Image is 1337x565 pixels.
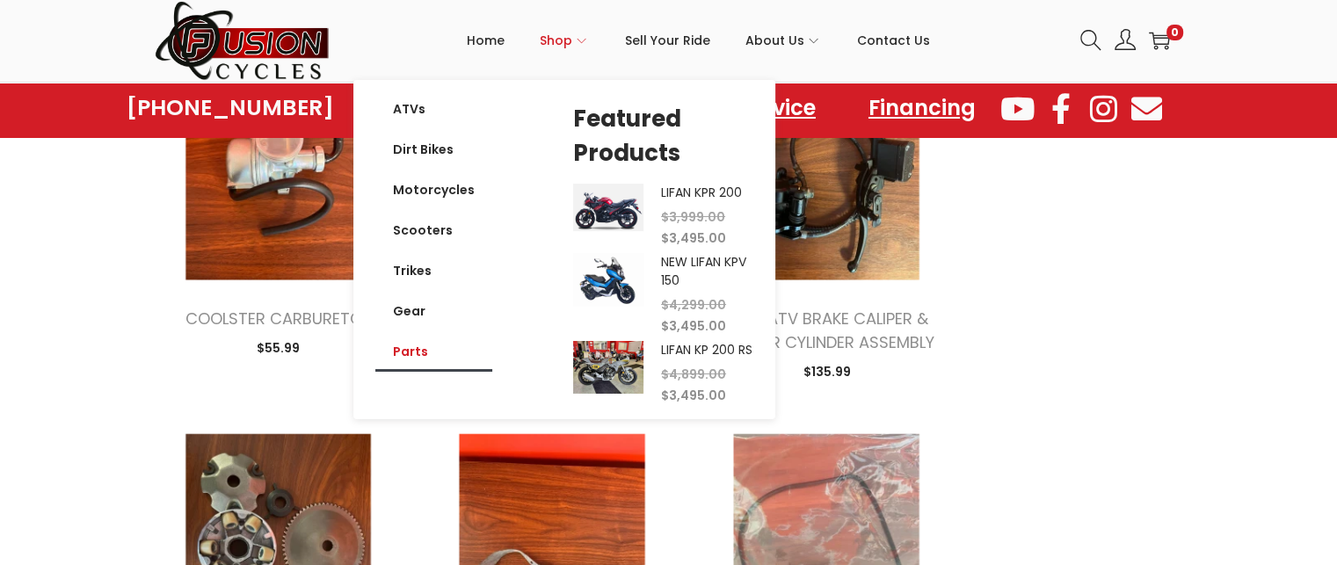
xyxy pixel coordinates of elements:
[375,89,492,129] a: ATVs
[127,96,334,120] a: [PHONE_NUMBER]
[702,33,950,280] img: Product image
[661,296,726,314] span: 4,299.00
[661,229,669,247] span: $
[851,88,993,128] a: Financing
[661,387,669,404] span: $
[661,184,742,201] a: LIFAN KPR 200
[719,308,934,353] a: REAR ATV BRAKE CALIPER & MASTER CYLINDER ASSEMBLY
[573,102,753,170] h5: Featured Products
[331,1,1067,80] nav: Primary navigation
[803,363,850,380] span: 135.99
[375,331,492,372] a: Parts
[625,1,710,80] a: Sell Your Ride
[375,210,492,250] a: Scooters
[661,296,669,314] span: $
[661,387,726,404] span: 3,495.00
[540,1,590,80] a: Shop
[661,341,752,359] a: LIFAN KP 200 RS
[661,208,669,226] span: $
[1149,30,1170,51] a: 0
[661,229,726,247] span: 3,495.00
[155,33,403,280] img: Product image
[573,253,643,306] img: Product Image
[803,363,810,380] span: $
[722,88,833,128] a: Service
[745,1,822,80] a: About Us
[467,1,505,80] a: Home
[661,317,726,335] span: 3,495.00
[661,253,746,289] a: NEW LIFAN KPV 150
[745,18,804,62] span: About Us
[257,339,300,357] span: 55.99
[467,18,505,62] span: Home
[375,291,492,331] a: Gear
[625,18,710,62] span: Sell Your Ride
[339,88,993,128] nav: Menu
[375,170,492,210] a: Motorcycles
[540,18,572,62] span: Shop
[375,250,492,291] a: Trikes
[857,18,930,62] span: Contact Us
[573,341,643,394] img: Product Image
[661,208,725,226] span: 3,999.00
[185,308,371,330] a: COOLSTER CARBURETOR
[573,184,643,230] img: Product Image
[661,366,669,383] span: $
[661,317,669,335] span: $
[339,88,489,128] a: Showroom
[375,89,492,372] nav: Menu
[661,366,726,383] span: 4,899.00
[257,339,265,357] span: $
[857,1,930,80] a: Contact Us
[375,129,492,170] a: Dirt Bikes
